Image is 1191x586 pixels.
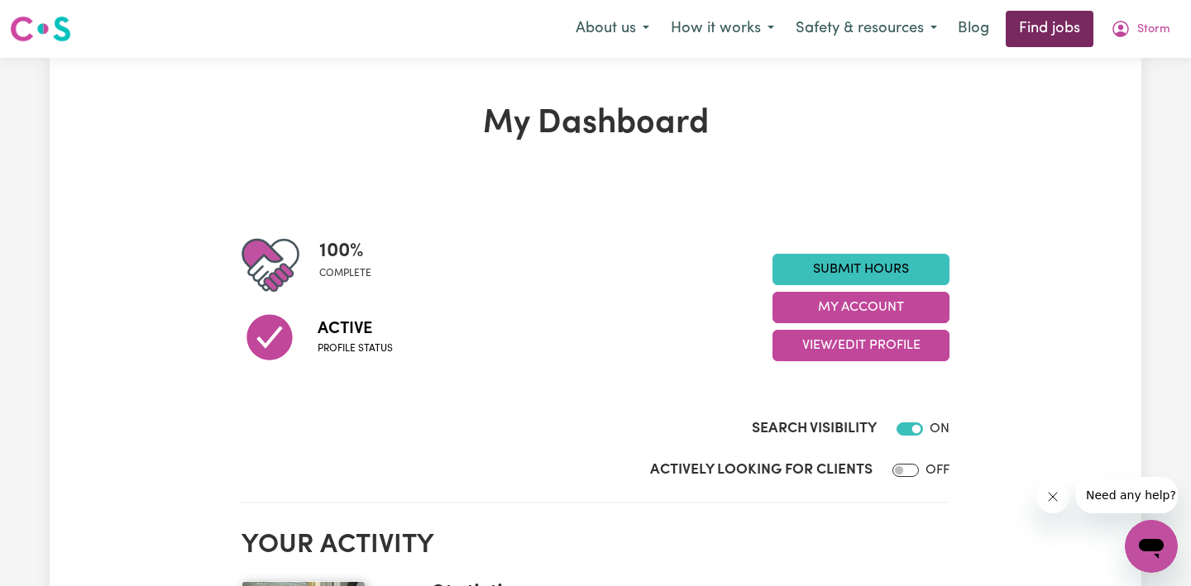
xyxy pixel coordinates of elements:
[318,341,393,356] span: Profile status
[1125,520,1178,573] iframe: Button to launch messaging window
[1137,21,1170,39] span: Storm
[660,12,785,46] button: How it works
[318,317,393,341] span: Active
[319,236,385,294] div: Profile completeness: 100%
[772,292,949,323] button: My Account
[1076,477,1178,513] iframe: Message from company
[772,330,949,361] button: View/Edit Profile
[10,10,71,48] a: Careseekers logo
[242,530,949,561] h2: Your activity
[242,104,949,144] h1: My Dashboard
[930,422,949,436] span: ON
[10,14,71,44] img: Careseekers logo
[650,460,873,481] label: Actively Looking for Clients
[319,266,371,281] span: complete
[752,418,877,440] label: Search Visibility
[948,11,999,47] a: Blog
[926,464,949,477] span: OFF
[565,12,660,46] button: About us
[1036,480,1069,513] iframe: Close message
[319,236,371,266] span: 100 %
[1100,12,1181,46] button: My Account
[785,12,948,46] button: Safety & resources
[1006,11,1093,47] a: Find jobs
[772,254,949,285] a: Submit Hours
